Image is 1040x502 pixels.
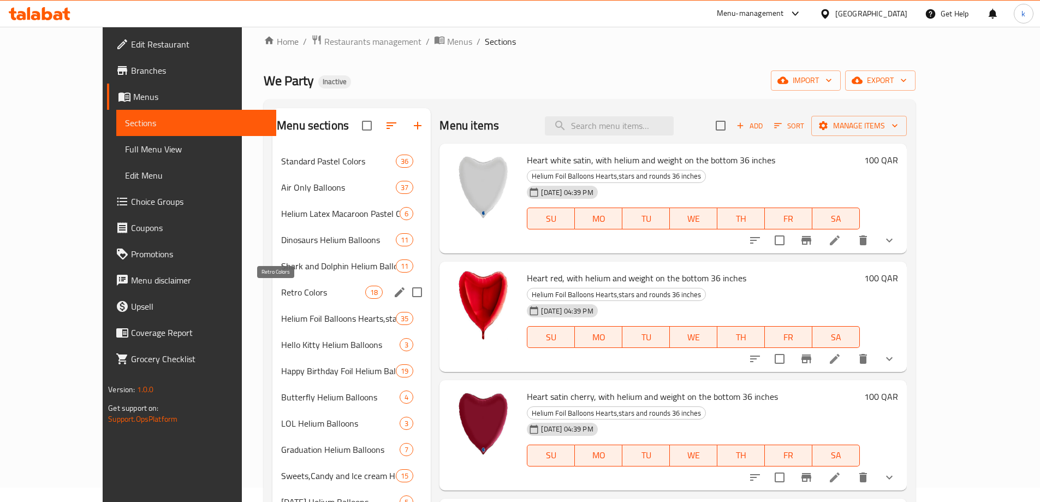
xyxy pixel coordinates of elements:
[765,445,812,466] button: FR
[850,346,876,372] button: delete
[281,417,400,430] div: LOL Helium Balloons
[448,389,518,459] img: Heart satin cherry, with helium and weight on the bottom 36 inches
[537,187,597,198] span: [DATE] 04:39 PM
[812,326,860,348] button: SA
[771,117,807,134] button: Sort
[400,340,413,350] span: 3
[400,445,413,455] span: 7
[527,170,706,183] div: Helium Foil Balloons Hearts,stars and rounds 36 inches
[400,209,413,219] span: 6
[125,169,268,182] span: Edit Menu
[674,447,713,463] span: WE
[131,195,268,208] span: Choice Groups
[674,329,713,345] span: WE
[627,329,665,345] span: TU
[391,284,408,300] button: edit
[717,445,765,466] button: TH
[107,267,276,293] a: Menu disclaimer
[281,443,400,456] span: Graduation Helium Balloons
[107,215,276,241] a: Coupons
[355,114,378,137] span: Select all sections
[835,8,907,20] div: [GEOGRAPHIC_DATA]
[281,259,396,273] div: Shark and Dolphin Helium Balloons
[396,314,413,324] span: 35
[722,329,760,345] span: TH
[281,312,396,325] span: Helium Foil Balloons Hearts,stars and rounds 18 inches
[272,227,431,253] div: Dinosaurs Helium Balloons11
[532,211,570,227] span: SU
[883,352,896,365] svg: Show Choices
[272,384,431,410] div: Butterfly Helium Balloons4
[742,464,768,491] button: sort-choices
[769,211,808,227] span: FR
[828,352,841,365] a: Edit menu item
[532,447,570,463] span: SU
[527,288,705,301] span: Helium Foil Balloons Hearts,stars and rounds 36 inches
[378,113,405,139] span: Sort sections
[742,227,768,253] button: sort-choices
[272,174,431,200] div: Air Only Balloons37
[107,84,276,110] a: Menus
[527,208,575,229] button: SU
[281,233,396,246] div: Dinosaurs Helium Balloons
[281,181,396,194] span: Air Only Balloons
[324,35,421,48] span: Restaurants management
[272,332,431,358] div: Hello Kitty Helium Balloons3
[396,182,413,193] span: 37
[131,64,268,77] span: Branches
[627,211,665,227] span: TU
[717,208,765,229] button: TH
[780,74,832,87] span: import
[108,382,135,397] span: Version:
[732,117,767,134] button: Add
[735,120,764,132] span: Add
[311,34,421,49] a: Restaurants management
[575,445,622,466] button: MO
[272,253,431,279] div: Shark and Dolphin Helium Balloons11
[793,227,819,253] button: Branch-specific-item
[527,407,705,420] span: Helium Foil Balloons Hearts,stars and rounds 36 inches
[281,469,396,482] span: Sweets,Candy and Ice cream Helium Balloons
[812,208,860,229] button: SA
[527,270,746,286] span: Heart red, with helium and weight on the bottom 36 inches
[108,401,158,415] span: Get support on:
[537,424,597,434] span: [DATE] 04:39 PM
[439,117,499,134] h2: Menu items
[817,211,855,227] span: SA
[850,464,876,491] button: delete
[768,229,791,252] span: Select to update
[828,234,841,247] a: Edit menu item
[768,347,791,370] span: Select to update
[318,75,351,88] div: Inactive
[864,389,898,404] h6: 100 QAR
[579,447,618,463] span: MO
[107,57,276,84] a: Branches
[131,300,268,313] span: Upsell
[820,119,898,133] span: Manage items
[272,436,431,463] div: Graduation Helium Balloons7
[272,410,431,436] div: LOL Helium Balloons3
[396,261,413,271] span: 11
[272,279,431,305] div: Retro Colors18edit
[400,392,413,403] span: 4
[277,117,349,134] h2: Menu sections
[575,208,622,229] button: MO
[107,31,276,57] a: Edit Restaurant
[116,110,276,136] a: Sections
[107,188,276,215] a: Choice Groups
[281,286,365,299] span: Retro Colors
[717,7,784,20] div: Menu-management
[107,346,276,372] a: Grocery Checklist
[883,234,896,247] svg: Show Choices
[281,391,400,404] span: Butterfly Helium Balloons
[793,346,819,372] button: Branch-specific-item
[281,338,400,351] span: Hello Kitty Helium Balloons
[527,445,575,466] button: SU
[527,288,706,301] div: Helium Foil Balloons Hearts,stars and rounds 36 inches
[107,320,276,346] a: Coverage Report
[426,35,430,48] li: /
[793,464,819,491] button: Branch-specific-item
[883,471,896,484] svg: Show Choices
